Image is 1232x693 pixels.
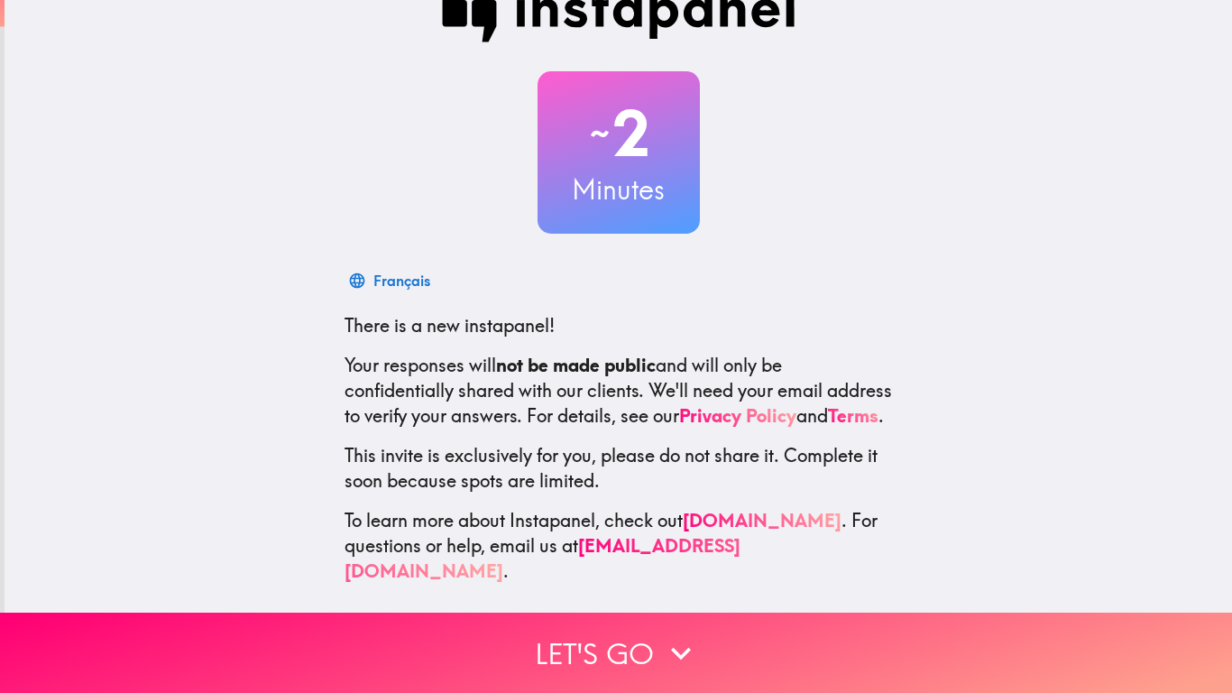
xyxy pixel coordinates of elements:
[345,534,740,582] a: [EMAIL_ADDRESS][DOMAIN_NAME]
[345,508,893,584] p: To learn more about Instapanel, check out . For questions or help, email us at .
[345,263,437,299] button: Français
[538,97,700,171] h2: 2
[345,314,555,337] span: There is a new instapanel!
[679,404,796,427] a: Privacy Policy
[828,404,878,427] a: Terms
[373,268,430,293] div: Français
[587,106,612,161] span: ~
[345,443,893,494] p: This invite is exclusively for you, please do not share it. Complete it soon because spots are li...
[538,171,700,208] h3: Minutes
[683,509,841,531] a: [DOMAIN_NAME]
[345,353,893,429] p: Your responses will and will only be confidentially shared with our clients. We'll need your emai...
[496,354,656,376] b: not be made public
